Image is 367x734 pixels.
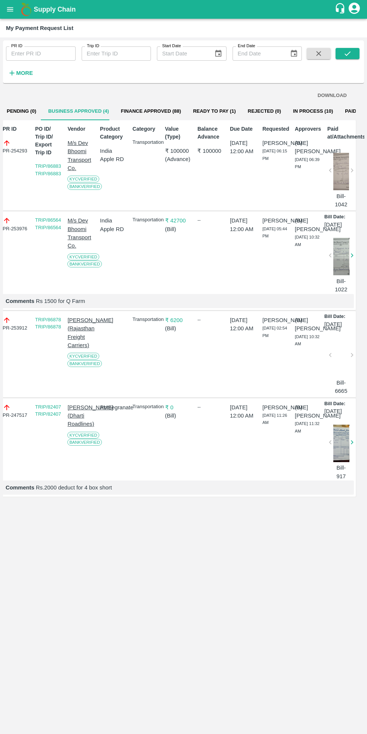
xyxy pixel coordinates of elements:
div: account of current user [348,1,361,17]
p: Transportation [133,403,159,410]
p: Rs.2000 deduct for 4 box short [6,483,348,492]
p: [DATE] [324,320,342,328]
p: M/s Dev Bhoomi Transport Co. [67,216,94,250]
label: End Date [238,43,255,49]
label: Trip ID [87,43,99,49]
p: PR ID [3,125,29,133]
b: Supply Chain [34,6,76,13]
span: KYC Verified [67,353,99,360]
p: Value (Type) [165,125,192,141]
p: Rs 1500 for Q Farm [6,297,348,305]
button: In Process (10) [287,102,339,120]
div: -- [197,216,224,224]
p: [DATE] [324,407,342,415]
p: Balance Advance [197,125,224,141]
p: ( Advance ) [165,155,192,163]
p: (B) [PERSON_NAME] [295,139,321,156]
span: [DATE] 11:26 AM [263,413,287,425]
img: logo [19,2,34,17]
span: [DATE] 10:32 AM [295,235,319,247]
div: My Payment Request List [6,23,73,33]
button: Finance Approved (88) [115,102,187,120]
button: DOWNLOAD [315,89,350,102]
p: (B) [PERSON_NAME] [295,216,321,233]
p: Bill Date: [324,400,345,407]
span: KYC Verified [67,432,99,439]
p: Vendor [67,125,94,133]
button: Choose date [287,46,301,61]
p: Transportation [133,316,159,323]
a: TRIP/86564 TRIP/86564 [35,217,61,230]
div: customer-support [334,3,348,16]
div: PR-253976 [3,216,29,232]
p: Bill-1022 [333,277,349,294]
button: Pending (0) [1,102,42,120]
p: ₹ 0 [165,403,192,412]
p: Bill-6665 [333,379,349,395]
span: [DATE] 02:54 PM [263,326,287,338]
input: Enter PR ID [6,46,76,61]
p: [DATE] 12:00 AM [230,216,257,233]
span: [DATE] 06:15 PM [263,149,287,161]
p: ( Bill ) [165,225,192,233]
span: Bank Verified [67,261,102,267]
span: KYC Verified [67,254,99,260]
div: PR-247517 [3,403,29,419]
a: TRIP/82407 TRIP/82407 [35,404,61,417]
p: ₹ 100000 [197,147,224,155]
p: [DATE] 12:00 AM [230,139,257,156]
div: -- [197,403,224,411]
strong: More [16,70,33,76]
button: Ready To Pay (1) [187,102,242,120]
span: [DATE] 11:32 AM [295,421,319,433]
p: ₹ 6200 [165,316,192,324]
p: Transportation [133,139,159,146]
p: Category [133,125,159,133]
p: Bill Date: [324,213,345,221]
span: KYC Verified [67,176,99,182]
p: M/s Dev Bhoomi Transport Co. [67,139,94,172]
p: India Apple RD [100,216,127,233]
p: Bill-917 [333,464,349,480]
p: Pomegranate [100,403,127,412]
p: ( Bill ) [165,324,192,333]
input: End Date [233,46,284,61]
p: [DATE] [324,221,342,229]
button: More [6,67,35,79]
p: Product Category [100,125,127,141]
p: Requested [263,125,289,133]
b: Comments [6,298,34,304]
p: India Apple RD [100,147,127,164]
p: ( Bill ) [165,412,192,420]
p: [DATE] 12:00 AM [230,403,257,420]
p: [PERSON_NAME](Dharti Roadlines) [67,403,94,428]
span: Bank Verified [67,360,102,367]
p: ₹ 42700 [165,216,192,225]
p: ₹ 100000 [165,147,192,155]
span: [DATE] 05:44 PM [263,227,287,239]
p: (B) [PERSON_NAME] [295,403,321,420]
input: Start Date [157,46,208,61]
p: [PERSON_NAME] [263,316,289,324]
p: Paid at/Attachments [327,125,354,141]
button: Choose date [211,46,225,61]
input: Enter Trip ID [82,46,151,61]
p: [PERSON_NAME] (Rajasthan Freight Carriers) [67,316,94,349]
b: Comments [6,485,34,491]
button: Business Approved (4) [42,102,115,120]
p: [PERSON_NAME] [263,139,289,147]
div: PR-254293 [3,139,29,155]
div: PR-253912 [3,316,29,332]
span: [DATE] 10:32 AM [295,334,319,346]
p: Bill Date: [324,313,345,320]
span: Bank Verified [67,439,102,446]
a: Supply Chain [34,4,334,15]
a: TRIP/86878 TRIP/86878 [35,317,61,330]
p: [PERSON_NAME] [263,403,289,412]
button: open drawer [1,1,19,18]
p: Bill-1042 [333,192,349,209]
span: [DATE] 06:39 PM [295,157,319,169]
div: -- [197,316,224,324]
a: TRIP/86883 TRIP/86883 [35,163,61,176]
p: [DATE] 12:00 AM [230,316,257,333]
